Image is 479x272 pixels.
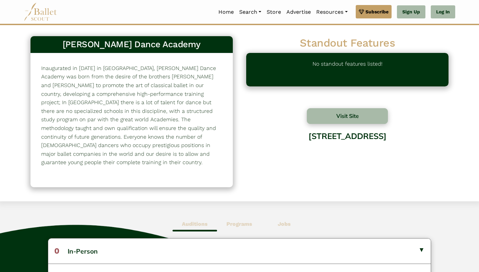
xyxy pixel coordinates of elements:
[246,36,449,50] h2: Standout Features
[36,39,227,50] h3: [PERSON_NAME] Dance Academy
[278,221,291,227] b: Jobs
[226,221,252,227] b: Programs
[54,246,59,256] span: 0
[359,8,364,15] img: gem.svg
[356,5,392,18] a: Subscribe
[431,5,455,19] a: Log In
[182,221,208,227] b: Auditions
[41,64,222,167] p: Inaugurated in [DATE] in [GEOGRAPHIC_DATA], ​​[PERSON_NAME] Dance Academy was born from the desir...
[246,126,449,180] div: [STREET_ADDRESS]
[313,60,383,80] p: No standout features listed!
[397,5,425,19] a: Sign Up
[264,5,284,19] a: Store
[284,5,314,19] a: Advertise
[307,108,388,124] button: Visit Site
[236,5,264,19] a: Search
[365,8,389,15] span: Subscribe
[314,5,350,19] a: Resources
[216,5,236,19] a: Home
[48,239,431,263] button: 0In-Person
